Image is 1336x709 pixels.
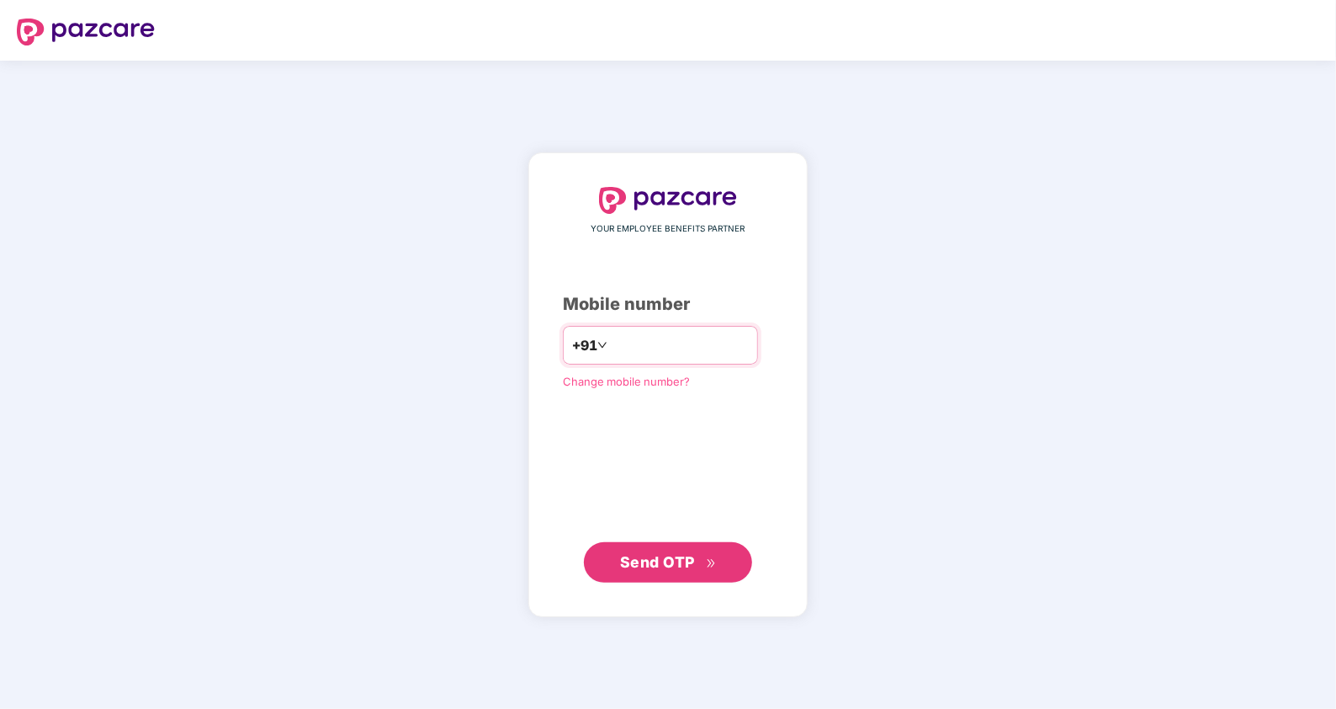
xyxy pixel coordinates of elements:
[591,222,745,236] span: YOUR EMPLOYEE BENEFITS PARTNER
[17,19,155,45] img: logo
[563,291,773,317] div: Mobile number
[599,187,737,214] img: logo
[563,375,690,388] a: Change mobile number?
[584,542,752,583] button: Send OTPdouble-right
[572,335,597,356] span: +91
[706,558,717,569] span: double-right
[620,553,695,571] span: Send OTP
[597,340,607,350] span: down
